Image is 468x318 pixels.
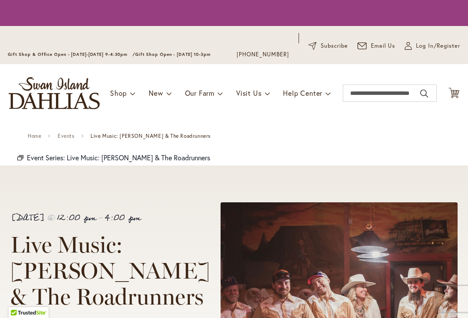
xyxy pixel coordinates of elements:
[110,88,127,97] span: Shop
[237,50,289,59] a: [PHONE_NUMBER]
[104,210,141,226] span: 4:00 pm
[47,210,55,226] span: @
[309,42,348,50] a: Subscribe
[283,88,322,97] span: Help Center
[57,210,96,226] span: 12:00 pm
[405,42,460,50] a: Log In/Register
[91,133,211,139] span: Live Music: [PERSON_NAME] & The Roadrunners
[135,52,211,57] span: Gift Shop Open - [DATE] 10-3pm
[10,210,45,226] span: [DATE]
[27,153,65,162] span: Event Series:
[321,42,348,50] span: Subscribe
[17,153,23,164] em: Event Series:
[6,287,31,312] iframe: Launch Accessibility Center
[67,153,210,162] a: Live Music: [PERSON_NAME] & The Roadrunners
[9,77,100,109] a: store logo
[420,87,428,101] button: Search
[185,88,214,97] span: Our Farm
[371,42,396,50] span: Email Us
[357,42,396,50] a: Email Us
[98,210,103,226] span: -
[10,231,210,310] span: Live Music: [PERSON_NAME] & The Roadrunners
[236,88,261,97] span: Visit Us
[8,52,135,57] span: Gift Shop & Office Open - [DATE]-[DATE] 9-4:30pm /
[416,42,460,50] span: Log In/Register
[58,133,75,139] a: Events
[149,88,163,97] span: New
[28,133,41,139] a: Home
